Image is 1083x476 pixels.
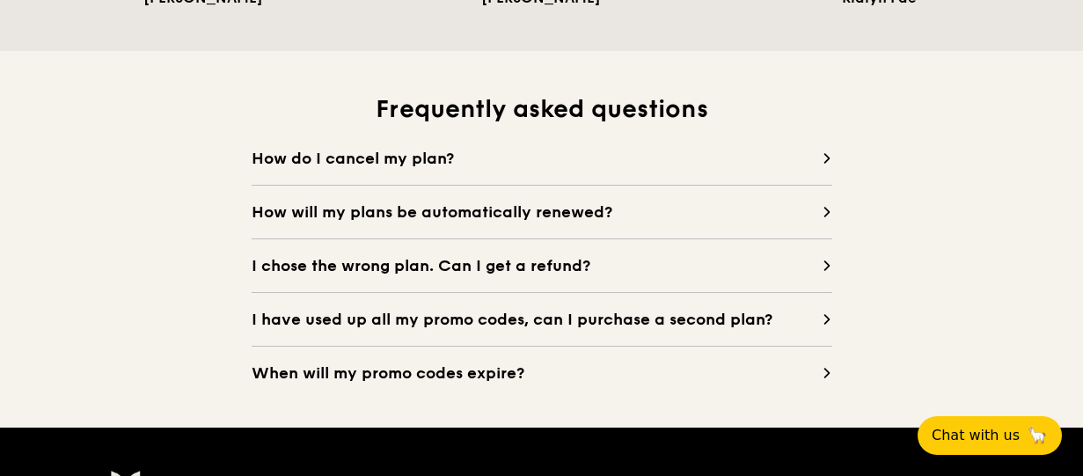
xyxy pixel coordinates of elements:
[252,307,822,332] span: I have used up all my promo codes, can I purchase a second plan?
[252,361,822,385] span: When will my promo codes expire?
[932,425,1020,446] span: Chat with us
[252,253,822,278] span: I chose the wrong plan. Can I get a refund?
[252,200,822,224] span: How will my plans be automatically renewed?
[1027,425,1048,446] span: 🦙
[918,416,1062,455] button: Chat with us🦙
[376,94,708,124] span: Frequently asked questions
[252,146,822,171] span: How do I cancel my plan?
